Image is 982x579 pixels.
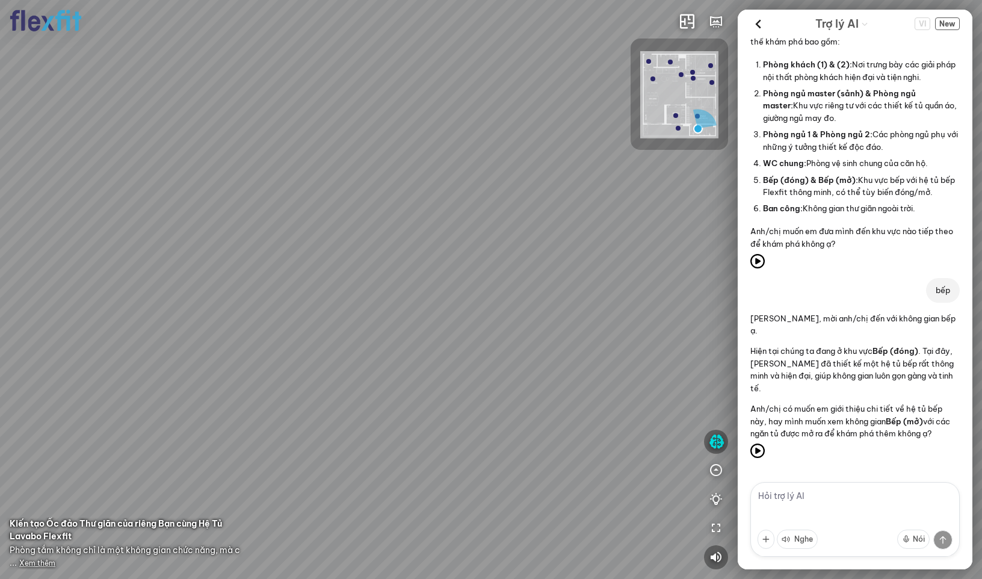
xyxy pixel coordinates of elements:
[10,557,55,568] span: ...
[763,57,960,85] li: Nơi trưng bày các giải pháp nội thất phòng khách hiện đại và tiện nghi.
[935,17,960,30] button: New Chat
[815,16,859,33] span: Trợ lý AI
[19,559,55,568] span: Xem thêm
[763,129,872,139] span: Phòng ngủ 1 & Phòng ngủ 2:
[915,17,930,30] span: VI
[763,85,960,126] li: Khu vực riêng tư với các thiết kế tủ quần áo, giường ngủ may đo.
[763,172,960,200] li: Khu vực bếp với hệ tủ bếp Flexfit thông minh, có thể tùy biến đóng/mở.
[936,284,950,296] p: bếp
[763,60,852,69] span: Phòng khách (1) & (2):
[763,126,960,155] li: Các phòng ngủ phụ với những ý tưởng thiết kế độc đáo.
[872,346,918,356] span: Bếp (đóng)
[763,88,916,110] span: Phòng ngủ master (sảnh) & Phòng ngủ master:
[750,403,960,439] p: Anh/chị có muốn em giới thiệu chi tiết về hệ tủ bếp này, hay mình muốn xem không gian với các ngă...
[763,200,960,217] li: Không gian thư giãn ngoài trời.
[935,17,960,30] span: New
[750,345,960,394] p: Hiện tại chúng ta đang ở khu vực . Tại đây, [PERSON_NAME] đã thiết kế một hệ tủ bếp rất thông min...
[10,10,82,32] img: logo
[763,155,960,172] li: Phòng vệ sinh chung của căn hộ.
[763,158,806,168] span: WC chung:
[750,225,960,250] p: Anh/chị muốn em đưa mình đến khu vực nào tiếp theo để khám phá không ạ?
[815,14,868,33] div: AI Guide options
[763,175,858,185] span: Bếp (đóng) & Bếp (mở):
[886,416,923,426] span: Bếp (mở)
[915,17,930,30] button: Change language
[640,51,718,138] img: Flexfit_Apt1_M__JKL4XAWR2ATG.png
[777,530,818,549] button: Nghe
[897,530,930,549] button: Nói
[763,203,803,213] span: Ban công:
[750,312,960,337] p: [PERSON_NAME], mời anh/chị đến với không gian bếp ạ.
